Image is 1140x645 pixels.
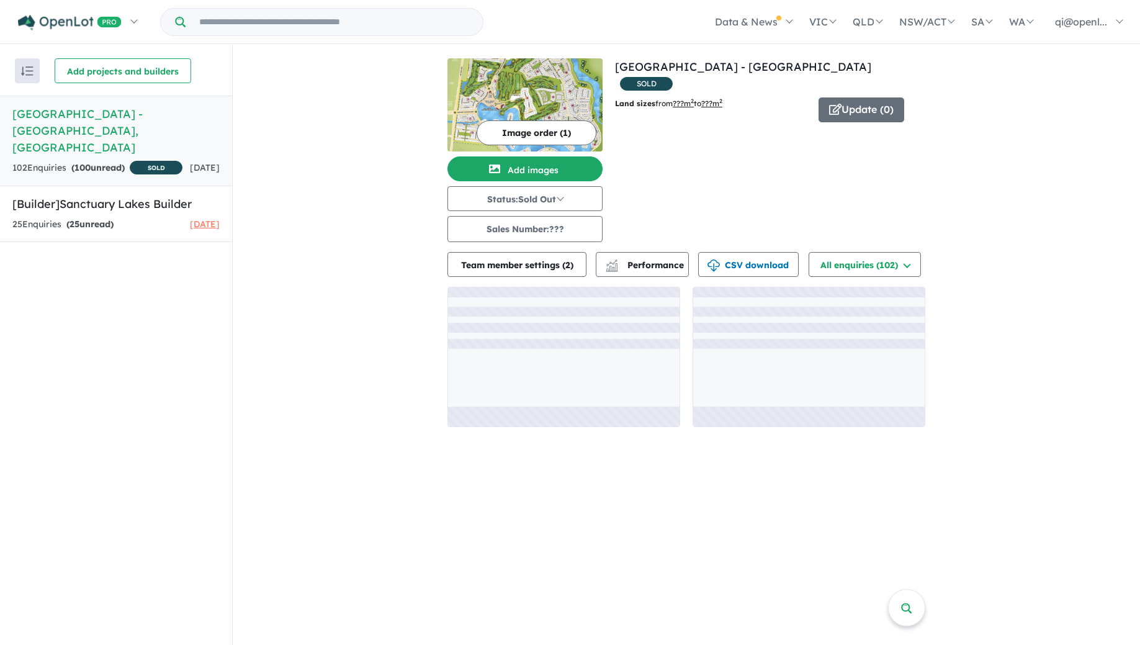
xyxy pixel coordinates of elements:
button: Team member settings (2) [447,252,586,277]
span: SOLD [620,77,673,91]
span: SOLD [130,161,182,174]
h5: [Builder] Sanctuary Lakes Builder [12,196,220,212]
a: [GEOGRAPHIC_DATA] - [GEOGRAPHIC_DATA] [615,60,871,74]
span: 2 [565,259,570,271]
button: Update (0) [819,97,904,122]
div: 25 Enquir ies [12,217,114,232]
p: from [615,97,809,110]
u: ???m [701,99,722,108]
strong: ( unread) [66,219,114,230]
span: to [694,99,722,108]
button: Performance [596,252,689,277]
div: 102 Enquir ies [12,161,182,176]
span: 25 [70,219,79,230]
span: 100 [74,162,91,173]
span: qi@openl... [1055,16,1107,28]
span: [DATE] [190,219,220,230]
button: All enquiries (102) [809,252,921,277]
button: Sales Number:??? [447,216,603,242]
span: Performance [608,259,684,271]
button: Add images [447,156,603,181]
button: Add projects and builders [55,58,191,83]
u: ??? m [673,99,694,108]
button: Status:Sold Out [447,186,603,211]
strong: ( unread) [71,162,125,173]
img: download icon [707,259,720,272]
button: Image order (1) [477,120,596,145]
img: Sanctuary Lakes Estate - Point Cook [447,58,603,151]
img: Openlot PRO Logo White [18,15,122,30]
img: sort.svg [21,66,34,76]
button: CSV download [698,252,799,277]
sup: 2 [691,97,694,104]
span: [DATE] [190,162,220,173]
h5: [GEOGRAPHIC_DATA] - [GEOGRAPHIC_DATA] , [GEOGRAPHIC_DATA] [12,106,220,156]
img: bar-chart.svg [606,263,618,271]
sup: 2 [719,97,722,104]
input: Try estate name, suburb, builder or developer [188,9,480,35]
b: Land sizes [615,99,655,108]
img: line-chart.svg [606,259,617,266]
